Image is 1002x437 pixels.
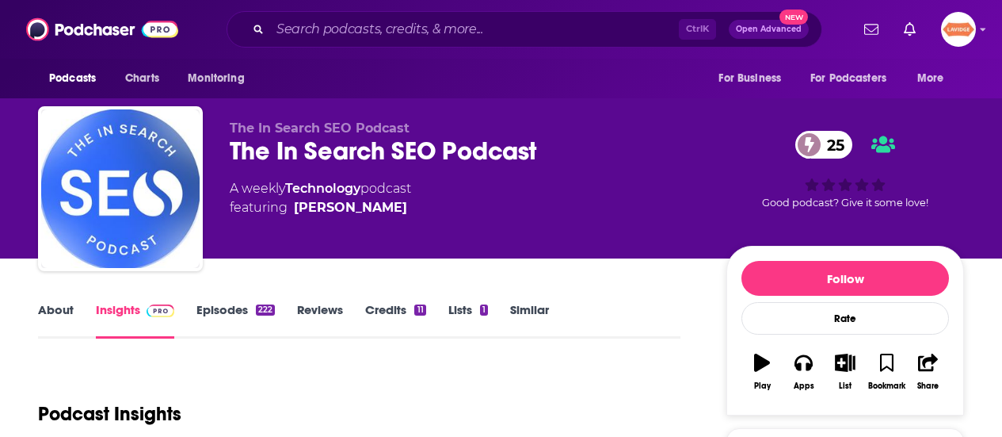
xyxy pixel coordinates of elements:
[49,67,96,90] span: Podcasts
[41,109,200,268] img: The In Search SEO Podcast
[941,12,976,47] button: Show profile menu
[762,197,928,209] span: Good podcast? Give it some love!
[897,16,922,43] a: Show notifications dropdown
[779,10,808,25] span: New
[811,131,852,159] span: 25
[38,302,74,339] a: About
[754,381,771,391] div: Play
[810,67,886,90] span: For Podcasters
[941,12,976,47] img: User Profile
[270,17,679,42] input: Search podcasts, credits, & more...
[741,261,949,296] button: Follow
[285,181,360,196] a: Technology
[800,63,909,94] button: open menu
[480,305,488,316] div: 1
[38,402,181,426] h1: Podcast Insights
[908,343,949,401] button: Share
[448,302,488,339] a: Lists1
[839,381,852,391] div: List
[230,198,411,217] span: featuring
[188,67,244,90] span: Monitoring
[736,25,802,33] span: Open Advanced
[230,121,410,136] span: The In Search SEO Podcast
[510,302,549,339] a: Similar
[177,63,265,94] button: open menu
[741,302,949,335] div: Rate
[726,121,964,219] div: 25Good podcast? Give it some love!
[795,131,852,159] a: 25
[741,343,783,401] button: Play
[917,67,944,90] span: More
[196,302,275,339] a: Episodes222
[227,11,822,48] div: Search podcasts, credits, & more...
[707,63,801,94] button: open menu
[718,67,781,90] span: For Business
[729,20,809,39] button: Open AdvancedNew
[365,302,425,339] a: Credits11
[147,305,174,317] img: Podchaser Pro
[297,302,343,339] a: Reviews
[115,63,169,94] a: Charts
[414,305,425,316] div: 11
[825,343,866,401] button: List
[230,179,411,217] div: A weekly podcast
[866,343,907,401] button: Bookmark
[256,305,275,316] div: 222
[868,381,905,391] div: Bookmark
[679,19,716,40] span: Ctrl K
[294,198,407,217] a: [PERSON_NAME]
[26,14,178,44] img: Podchaser - Follow, Share and Rate Podcasts
[794,381,814,391] div: Apps
[917,381,939,391] div: Share
[96,302,174,339] a: InsightsPodchaser Pro
[858,16,885,43] a: Show notifications dropdown
[125,67,159,90] span: Charts
[906,63,964,94] button: open menu
[38,63,116,94] button: open menu
[941,12,976,47] span: Logged in as brookesanches
[783,343,824,401] button: Apps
